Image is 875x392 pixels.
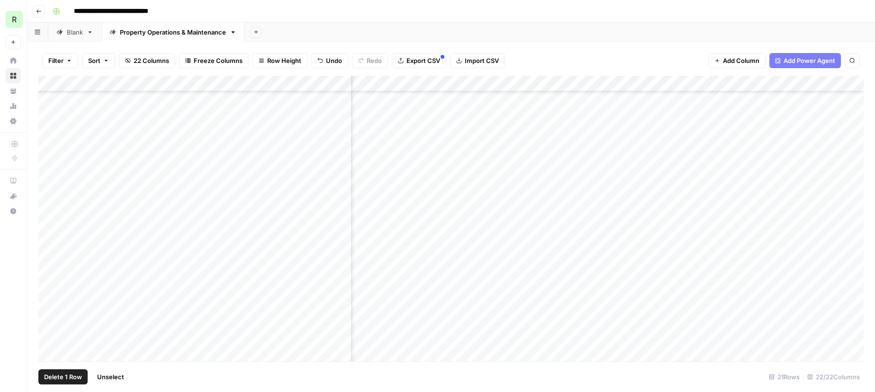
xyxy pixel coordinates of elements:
button: Unselect [91,369,130,384]
span: Freeze Columns [194,56,243,65]
div: 22/22 Columns [803,369,864,384]
span: Redo [367,56,382,65]
span: Import CSV [465,56,499,65]
button: Import CSV [450,53,505,68]
button: Add Power Agent [769,53,841,68]
button: Help + Support [6,204,21,219]
button: Workspace: Re-Leased [6,8,21,31]
button: Undo [311,53,348,68]
span: Filter [48,56,63,65]
button: Redo [352,53,388,68]
a: Property Operations & Maintenance [101,23,244,42]
button: Freeze Columns [179,53,249,68]
a: Your Data [6,83,21,98]
button: Add Column [708,53,766,68]
a: Usage [6,98,21,114]
button: 22 Columns [119,53,175,68]
span: Add Column [723,56,759,65]
span: Sort [88,56,100,65]
button: Sort [82,53,115,68]
span: Row Height [267,56,301,65]
div: 21 Rows [765,369,803,384]
span: Add Power Agent [784,56,835,65]
span: Undo [326,56,342,65]
button: Export CSV [392,53,446,68]
button: What's new? [6,188,21,204]
button: Delete 1 Row [38,369,88,384]
span: Delete 1 Row [44,372,82,382]
button: Row Height [253,53,307,68]
a: Blank [48,23,101,42]
span: Export CSV [406,56,440,65]
span: Unselect [97,372,124,382]
span: 22 Columns [134,56,169,65]
div: Property Operations & Maintenance [120,27,226,37]
a: Browse [6,68,21,83]
span: R [12,14,17,25]
a: AirOps Academy [6,173,21,188]
a: Settings [6,114,21,129]
button: Filter [42,53,78,68]
div: What's new? [6,189,20,203]
a: Home [6,53,21,68]
div: Blank [67,27,83,37]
